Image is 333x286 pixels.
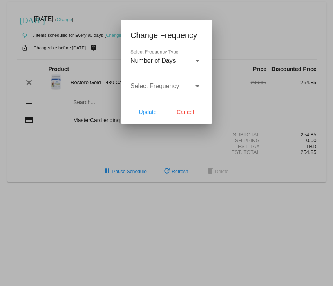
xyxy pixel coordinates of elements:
button: Update [130,105,165,119]
mat-select: Select Frequency [130,83,201,90]
mat-select: Select Frequency Type [130,57,201,64]
h1: Change Frequency [130,29,203,42]
span: Update [139,109,156,115]
span: Select Frequency [130,83,179,89]
span: Cancel [177,109,194,115]
button: Cancel [168,105,203,119]
span: Number of Days [130,57,176,64]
